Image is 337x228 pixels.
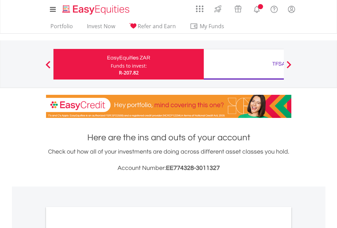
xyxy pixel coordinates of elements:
img: grid-menu-icon.svg [196,5,203,13]
div: EasyEquities ZAR [58,53,200,63]
a: Vouchers [228,2,248,14]
a: Invest Now [84,23,118,33]
img: thrive-v2.svg [212,3,224,14]
h1: Here are the ins and outs of your account [46,131,291,144]
span: R-207.82 [119,69,139,76]
span: Refer and Earn [138,22,176,30]
a: Home page [60,2,132,15]
button: Next [282,64,296,71]
span: My Funds [190,22,234,31]
a: Refer and Earn [126,23,179,33]
a: FAQ's and Support [265,2,283,15]
button: Previous [41,64,55,71]
div: Funds to invest: [111,63,147,69]
img: EasyCredit Promotion Banner [46,95,291,118]
div: Check out how all of your investments are doing across different asset classes you hold. [46,147,291,173]
a: Portfolio [48,23,76,33]
img: vouchers-v2.svg [232,3,244,14]
a: My Profile [283,2,300,17]
span: EE774328-3011327 [166,165,220,171]
a: AppsGrid [192,2,208,13]
h3: Account Number: [46,163,291,173]
a: Notifications [248,2,265,15]
img: EasyEquities_Logo.png [61,4,132,15]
